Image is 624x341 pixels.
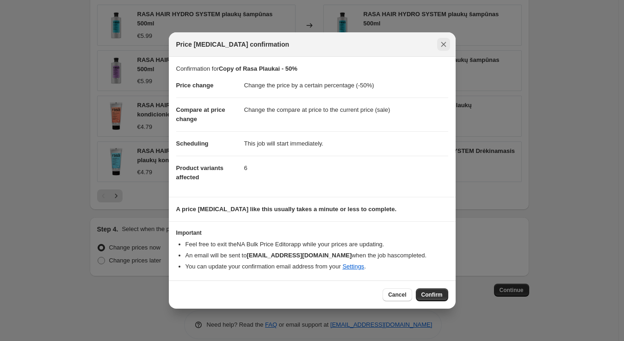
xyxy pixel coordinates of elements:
[176,40,290,49] span: Price [MEDICAL_DATA] confirmation
[244,156,448,180] dd: 6
[176,164,224,181] span: Product variants affected
[176,64,448,73] p: Confirmation for
[383,288,412,301] button: Cancel
[437,38,450,51] button: Close
[342,263,364,270] a: Settings
[185,251,448,260] li: An email will be sent to when the job has completed .
[416,288,448,301] button: Confirm
[185,240,448,249] li: Feel free to exit the NA Bulk Price Editor app while your prices are updating.
[185,262,448,271] li: You can update your confirmation email address from your .
[176,140,209,147] span: Scheduling
[244,97,448,122] dd: Change the compare at price to the current price (sale)
[176,82,214,89] span: Price change
[244,131,448,156] dd: This job will start immediately.
[388,291,406,298] span: Cancel
[421,291,443,298] span: Confirm
[219,65,297,72] b: Copy of Rasa Plaukai - 50%
[247,252,352,259] b: [EMAIL_ADDRESS][DOMAIN_NAME]
[176,206,397,213] b: A price [MEDICAL_DATA] like this usually takes a minute or less to complete.
[176,106,225,122] span: Compare at price change
[244,73,448,97] dd: Change the price by a certain percentage (-50%)
[176,229,448,237] h3: Important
